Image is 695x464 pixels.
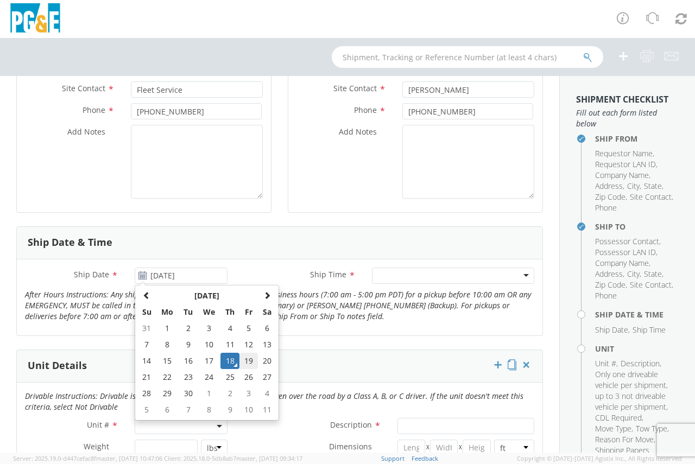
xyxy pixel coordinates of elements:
span: Address [595,181,623,191]
span: Company Name [595,258,649,268]
li: , [595,423,633,434]
input: Width [430,440,458,456]
td: 29 [156,385,179,402]
h4: Unit [595,345,679,353]
td: 10 [198,336,220,353]
span: Description [330,419,372,430]
td: 2 [220,385,239,402]
i: Drivable Instructions: Drivable is a unit that is roadworthy and can be driven over the road by a... [25,391,523,412]
td: 21 [137,369,156,385]
span: Move Type [595,423,631,434]
li: , [630,192,673,202]
td: 19 [239,353,258,369]
span: Add Notes [67,126,105,137]
span: Next Month [263,291,271,299]
span: Site Contact [630,192,672,202]
td: 3 [239,385,258,402]
span: Unit # [595,358,616,368]
td: 14 [137,353,156,369]
li: , [595,159,658,170]
li: , [595,434,655,445]
li: , [644,269,664,279]
td: 4 [258,385,276,402]
td: 12 [239,336,258,353]
span: Address [595,269,623,279]
span: master, [DATE] 09:34:17 [236,454,302,462]
td: 8 [198,402,220,418]
td: 17 [198,353,220,369]
td: 20 [258,353,276,369]
td: 30 [179,385,198,402]
span: Dimensions [329,441,372,452]
th: Th [220,304,239,320]
span: Phone [595,290,617,301]
li: , [627,269,641,279]
td: 6 [258,320,276,336]
td: 7 [137,336,156,353]
span: Description [621,358,660,368]
li: , [644,181,664,192]
li: , [627,181,641,192]
input: Length [397,440,426,456]
td: 1 [198,385,220,402]
span: Fill out each form listed below [576,107,679,129]
li: , [595,412,643,423]
td: 8 [156,336,179,353]
td: 16 [179,353,198,369]
td: 11 [220,336,239,353]
span: Add Notes [339,126,377,137]
td: 1 [156,320,179,336]
span: City [627,269,640,279]
span: City [627,181,640,191]
span: Tow Type [636,423,667,434]
img: pge-logo-06675f144f4cfa6a6814.png [8,3,62,35]
li: , [595,148,654,159]
span: Reason For Move [595,434,654,444]
td: 7 [179,402,198,418]
span: State [644,269,662,279]
span: Client: 2025.18.0-5db8ab7 [164,454,302,462]
span: Company Name [595,170,649,180]
td: 13 [258,336,276,353]
td: 22 [156,369,179,385]
i: After Hours Instructions: Any shipment request submitted after normal business hours (7:00 am - 5... [25,289,531,321]
td: 23 [179,369,198,385]
span: Site Contact [333,83,377,93]
td: 9 [179,336,198,353]
span: Phone [83,105,105,115]
li: , [595,358,618,369]
th: We [198,304,220,320]
input: Shipment, Tracking or Reference Number (at least 4 chars) [332,46,603,68]
td: 25 [220,369,239,385]
span: Previous Month [143,291,150,299]
td: 5 [137,402,156,418]
span: X [458,440,463,456]
h4: Ship From [595,135,679,143]
span: Unit # [87,419,109,430]
span: State [644,181,662,191]
th: Sa [258,304,276,320]
span: Ship Time [633,325,666,335]
span: Requestor LAN ID [595,159,656,169]
td: 28 [137,385,156,402]
span: Only one driveable vehicle per shipment, up to 3 not driveable vehicle per shipment [595,369,668,412]
span: Requestor Name [595,148,653,158]
li: , [595,192,627,202]
li: , [595,236,661,247]
td: 9 [220,402,239,418]
span: Phone [354,105,377,115]
li: , [595,279,627,290]
th: Fr [239,304,258,320]
li: , [595,181,624,192]
td: 27 [258,369,276,385]
th: Tu [179,304,198,320]
li: , [595,369,676,412]
span: Weight [84,441,109,452]
th: Select Month [156,288,258,304]
span: Ship Time [310,269,346,279]
span: Server: 2025.19.0-d447cefac8f [13,454,162,462]
span: Phone [595,202,617,213]
td: 4 [220,320,239,336]
li: , [595,247,658,258]
span: Ship Date [74,269,109,279]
